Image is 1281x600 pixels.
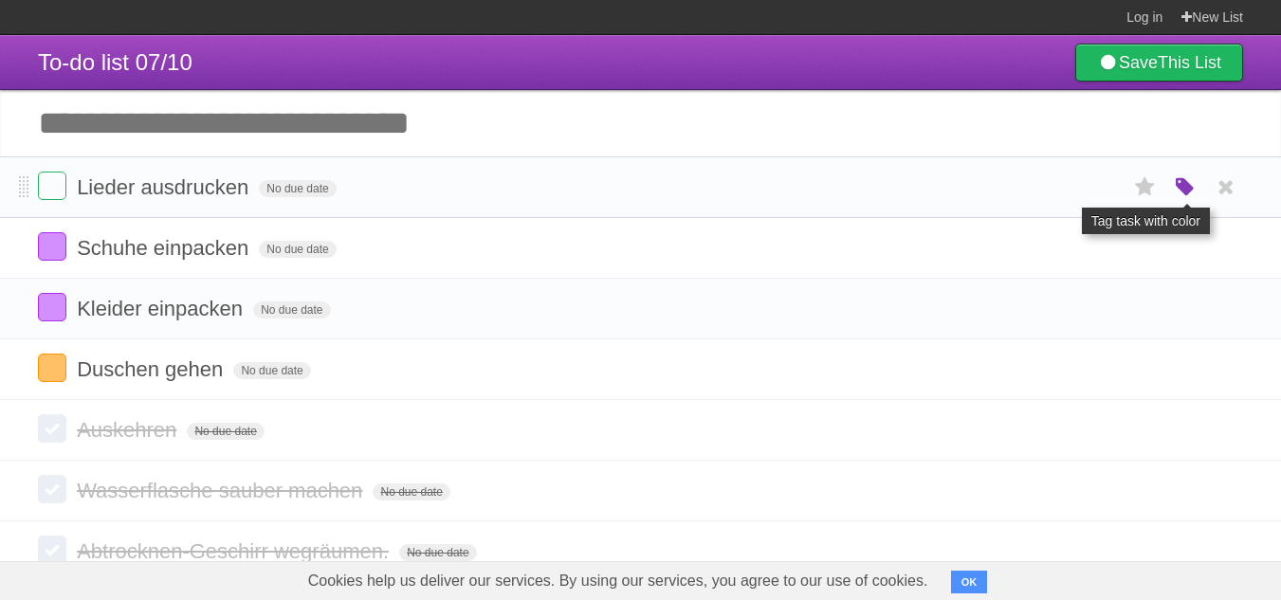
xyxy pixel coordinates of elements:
[1127,172,1163,203] label: Star task
[373,483,449,500] span: No due date
[38,293,66,321] label: Done
[259,180,336,197] span: No due date
[1075,44,1243,82] a: SaveThis List
[289,562,947,600] span: Cookies help us deliver our services. By using our services, you agree to our use of cookies.
[77,297,247,320] span: Kleider einpacken
[77,357,228,381] span: Duschen gehen
[187,423,264,440] span: No due date
[38,172,66,200] label: Done
[77,418,181,442] span: Auskehren
[38,536,66,564] label: Done
[38,475,66,503] label: Done
[77,236,253,260] span: Schuhe einpacken
[38,354,66,382] label: Done
[1158,53,1221,72] b: This List
[38,414,66,443] label: Done
[233,362,310,379] span: No due date
[77,539,393,563] span: Abtrocknen-Geschirr wegräumen.
[38,49,192,75] span: To-do list 07/10
[77,175,253,199] span: Lieder ausdrucken
[77,479,367,502] span: Wasserflasche sauber machen
[259,241,336,258] span: No due date
[38,232,66,261] label: Done
[399,544,476,561] span: No due date
[253,301,330,318] span: No due date
[951,571,988,593] button: OK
